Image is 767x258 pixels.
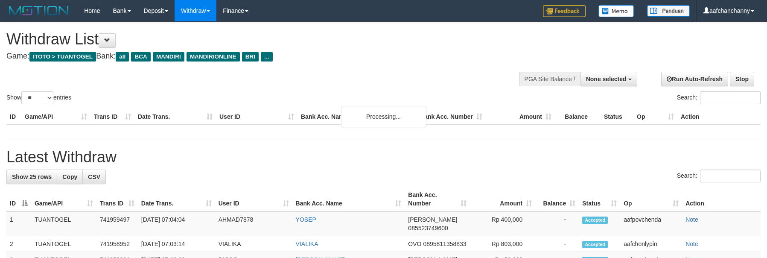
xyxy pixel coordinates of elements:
td: AHMAD7878 [215,211,292,236]
a: VIALIKA [296,240,318,247]
th: Balance [555,109,601,125]
td: 741959497 [96,211,138,236]
a: YOSEP [296,216,316,223]
th: Bank Acc. Name: activate to sort column ascending [292,187,405,211]
th: Bank Acc. Number: activate to sort column ascending [405,187,470,211]
span: ... [261,52,272,62]
span: MANDIRIONLINE [187,52,240,62]
img: Button%20Memo.svg [598,5,634,17]
span: MANDIRI [153,52,184,62]
td: 741958952 [96,236,138,252]
span: ITOTO > TUANTOGEL [29,52,96,62]
span: Copy 085523749600 to clipboard [408,225,448,232]
th: Amount [486,109,555,125]
th: Bank Acc. Name [297,109,417,125]
label: Search: [677,170,761,182]
input: Search: [700,170,761,182]
th: Trans ID: activate to sort column ascending [96,187,138,211]
th: Date Trans.: activate to sort column ascending [138,187,215,211]
span: BCA [131,52,150,62]
td: [DATE] 07:04:04 [138,211,215,236]
label: Show entries [6,91,71,104]
span: CSV [88,173,100,180]
img: panduan.png [647,5,690,17]
a: Note [685,216,698,223]
h1: Withdraw List [6,31,503,48]
span: Accepted [582,241,608,248]
span: [PERSON_NAME] [408,216,457,223]
th: Game/API: activate to sort column ascending [31,187,96,211]
a: Stop [730,72,754,86]
td: 2 [6,236,31,252]
span: None selected [586,76,627,82]
td: Rp 803,000 [470,236,535,252]
td: TUANTOGEL [31,211,96,236]
th: Game/API [21,109,90,125]
th: Balance: activate to sort column ascending [535,187,579,211]
input: Search: [700,91,761,104]
button: None selected [580,72,637,86]
th: Status [601,109,633,125]
select: Showentries [21,91,53,104]
a: Show 25 rows [6,170,57,184]
a: Copy [57,170,83,184]
span: Copy [62,173,77,180]
td: [DATE] 07:03:14 [138,236,215,252]
div: PGA Site Balance / [519,72,580,86]
td: aafpovchenda [620,211,682,236]
img: MOTION_logo.png [6,4,71,17]
td: 1 [6,211,31,236]
th: Date Trans. [134,109,216,125]
td: - [535,236,579,252]
span: BRI [242,52,259,62]
span: all [116,52,129,62]
span: Show 25 rows [12,173,52,180]
td: Rp 400,000 [470,211,535,236]
img: Feedback.jpg [543,5,586,17]
td: - [535,211,579,236]
h1: Latest Withdraw [6,149,761,166]
th: Amount: activate to sort column ascending [470,187,535,211]
a: Run Auto-Refresh [661,72,728,86]
th: Action [677,109,761,125]
td: aafchonlypin [620,236,682,252]
a: CSV [82,170,106,184]
span: Copy 0895811358833 to clipboard [423,240,466,247]
th: User ID [216,109,297,125]
th: Trans ID [90,109,134,125]
th: Bank Acc. Number [417,109,486,125]
th: ID [6,109,21,125]
th: User ID: activate to sort column ascending [215,187,292,211]
h4: Game: Bank: [6,52,503,61]
span: Accepted [582,217,608,224]
th: ID: activate to sort column descending [6,187,31,211]
td: VIALIKA [215,236,292,252]
th: Op: activate to sort column ascending [620,187,682,211]
span: OVO [408,240,421,247]
th: Action [682,187,761,211]
a: Note [685,240,698,247]
label: Search: [677,91,761,104]
th: Status: activate to sort column ascending [579,187,620,211]
td: TUANTOGEL [31,236,96,252]
div: Processing... [341,106,426,127]
th: Op [633,109,677,125]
